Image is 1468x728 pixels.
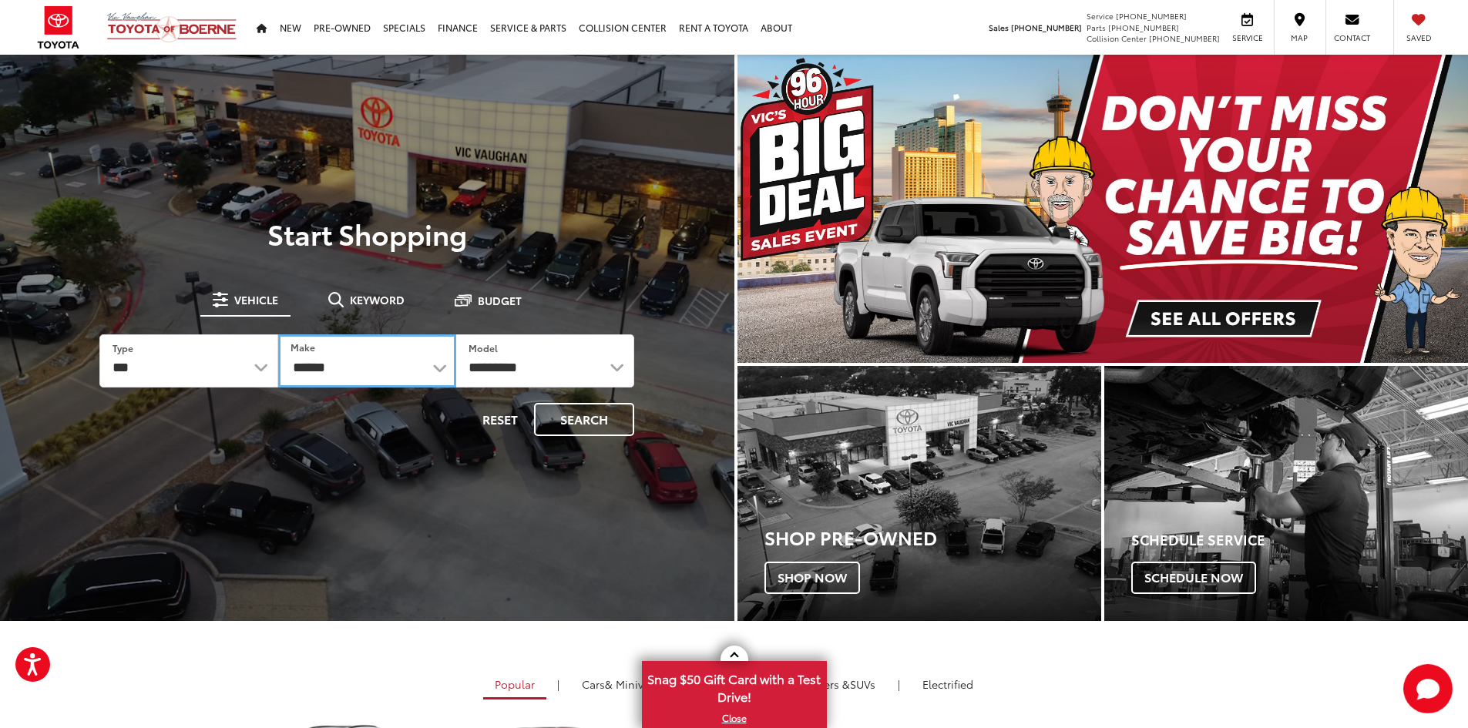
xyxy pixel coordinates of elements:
[1104,366,1468,621] div: Toyota
[894,676,904,692] li: |
[469,403,531,436] button: Reset
[764,562,860,594] span: Shop Now
[1403,664,1453,713] svg: Start Chat
[1230,32,1265,43] span: Service
[106,12,237,43] img: Vic Vaughan Toyota of Boerne
[1131,562,1256,594] span: Schedule Now
[1087,32,1147,44] span: Collision Center
[1149,32,1220,44] span: [PHONE_NUMBER]
[1334,32,1370,43] span: Contact
[570,671,668,697] a: Cars
[234,294,278,305] span: Vehicle
[989,22,1009,33] span: Sales
[483,671,546,699] a: Popular
[737,366,1101,621] a: Shop Pre-Owned Shop Now
[1131,532,1468,548] h4: Schedule Service
[764,527,1101,547] h3: Shop Pre-Owned
[553,676,563,692] li: |
[1116,10,1187,22] span: [PHONE_NUMBER]
[469,341,498,354] label: Model
[1087,10,1114,22] span: Service
[1282,32,1316,43] span: Map
[534,403,634,436] button: Search
[1402,32,1436,43] span: Saved
[65,218,670,249] p: Start Shopping
[911,671,985,697] a: Electrified
[1087,22,1106,33] span: Parts
[605,676,657,692] span: & Minivan
[1108,22,1179,33] span: [PHONE_NUMBER]
[737,366,1101,621] div: Toyota
[478,295,522,306] span: Budget
[1011,22,1082,33] span: [PHONE_NUMBER]
[1104,366,1468,621] a: Schedule Service Schedule Now
[1403,664,1453,713] button: Toggle Chat Window
[643,663,825,710] span: Snag $50 Gift Card with a Test Drive!
[113,341,133,354] label: Type
[771,671,887,697] a: SUVs
[291,341,315,354] label: Make
[350,294,405,305] span: Keyword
